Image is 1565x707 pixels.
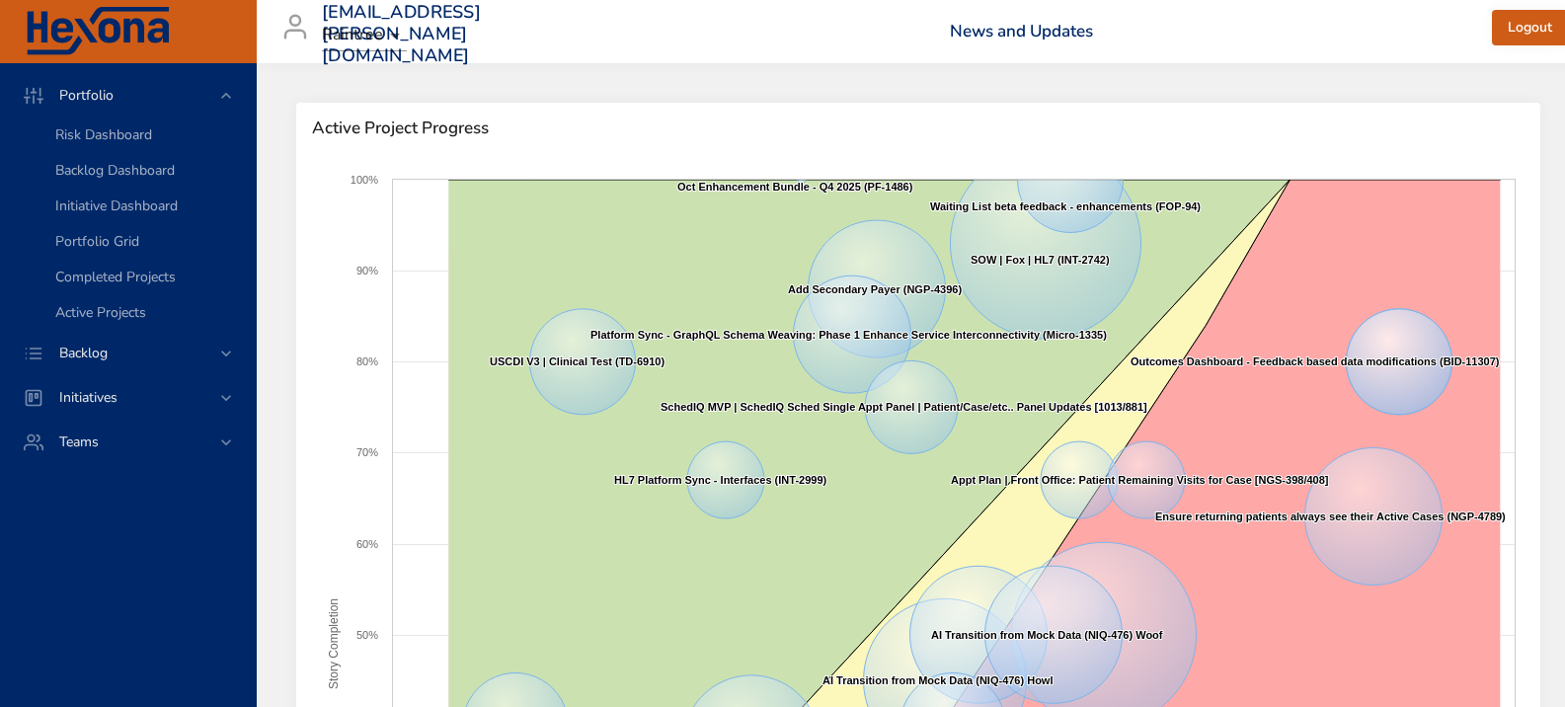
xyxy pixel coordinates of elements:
text: Oct Enhancement Bundle - Q4 2025 (PF-1486) [677,181,913,193]
text: Waiting List beta feedback - enhancements (FOP-94) [930,200,1201,212]
a: News and Updates [950,20,1093,42]
span: Backlog [43,344,123,362]
text: Add Secondary Payer (NGP-4396) [788,283,962,295]
div: Raintree [322,20,407,51]
span: Portfolio Grid [55,232,139,251]
text: AI Transition from Mock Data (NIQ-476) Howl [822,674,1053,686]
span: Initiative Dashboard [55,196,178,215]
text: 60% [356,538,378,550]
span: Completed Projects [55,268,176,286]
text: 90% [356,265,378,276]
text: Ensure returning patients always see their Active Cases (NGP-4789) [1155,511,1506,522]
text: SchedIQ MVP | SchedIQ Sched Single Appt Panel | Patient/Case/etc.. Panel Updates [1013/881] [661,401,1147,413]
span: Risk Dashboard [55,125,152,144]
text: Story Completion [327,598,341,689]
text: Appt Plan | Front Office: Patient Remaining Visits for Case [NGS-398/408] [951,474,1329,486]
span: Active Project Progress [312,118,1525,138]
text: Platform Sync - GraphQL Schema Weaving: Phase 1 Enhance Service Interconnectivity (Micro-1335) [590,329,1107,341]
text: 50% [356,629,378,641]
text: 80% [356,355,378,367]
text: AI Transition from Mock Data (NIQ-476) Woof [931,629,1163,641]
span: Backlog Dashboard [55,161,175,180]
span: Teams [43,432,115,451]
span: Logout [1508,16,1552,40]
span: Initiatives [43,388,133,407]
text: 70% [356,446,378,458]
text: 100% [351,174,378,186]
img: Hexona [24,7,172,56]
span: Portfolio [43,86,129,105]
span: Active Projects [55,303,146,322]
text: SOW | Fox | HL7 (INT-2742) [971,254,1110,266]
text: USCDI V3 | Clinical Test (TD-6910) [490,355,665,367]
h3: [EMAIL_ADDRESS][PERSON_NAME][DOMAIN_NAME] [322,2,481,66]
text: HL7 Platform Sync - Interfaces (INT-2999) [614,474,827,486]
text: Outcomes Dashboard - Feedback based data modifications (BID-11307) [1131,355,1500,367]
